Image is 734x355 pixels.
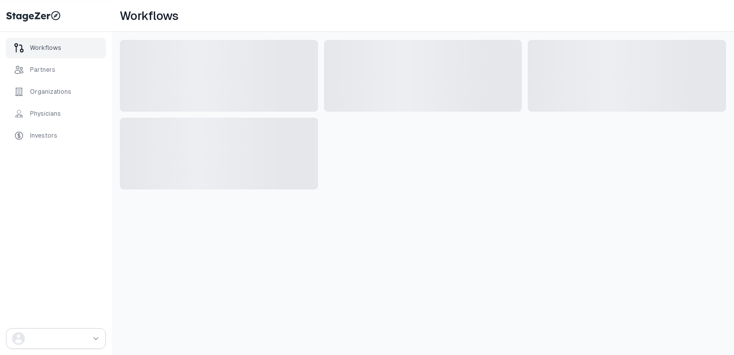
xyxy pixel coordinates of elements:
[6,60,106,80] a: Partners
[30,66,55,74] div: Partners
[30,132,57,140] div: Investors
[6,38,106,58] a: Workflows
[30,88,71,96] div: Organizations
[30,110,61,118] div: Physicians
[6,82,106,102] a: Organizations
[6,328,106,349] button: drop down button
[30,44,61,52] div: Workflows
[6,126,106,146] a: Investors
[120,8,178,24] h1: Workflows
[6,104,106,124] a: Physicians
